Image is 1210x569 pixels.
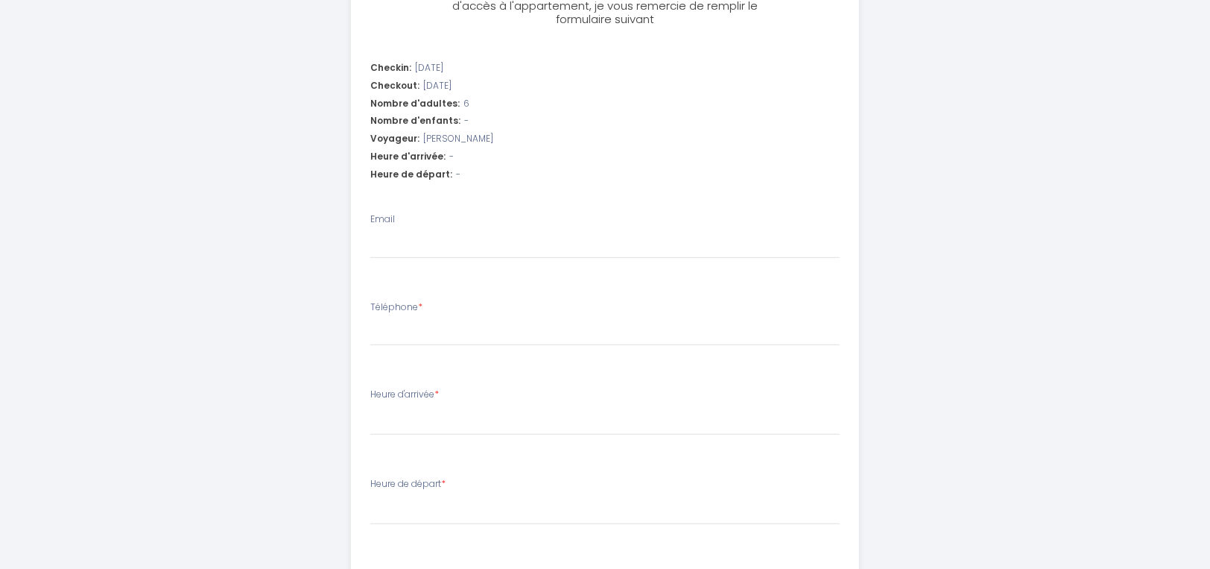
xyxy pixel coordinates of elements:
[423,79,452,93] span: [DATE]
[370,388,439,402] label: Heure d'arrivée
[463,97,469,111] span: 6
[423,132,493,146] span: [PERSON_NAME]
[370,477,446,491] label: Heure de départ
[370,79,419,93] span: Checkout:
[415,61,443,75] span: [DATE]
[370,114,460,128] span: Nombre d'enfants:
[370,132,419,146] span: Voyageur:
[370,213,395,227] label: Email
[370,168,452,182] span: Heure de départ:
[464,114,469,128] span: -
[456,168,460,182] span: -
[370,150,446,164] span: Heure d'arrivée:
[370,301,422,315] label: Téléphone
[449,150,454,164] span: -
[370,97,460,111] span: Nombre d'adultes:
[370,61,411,75] span: Checkin:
